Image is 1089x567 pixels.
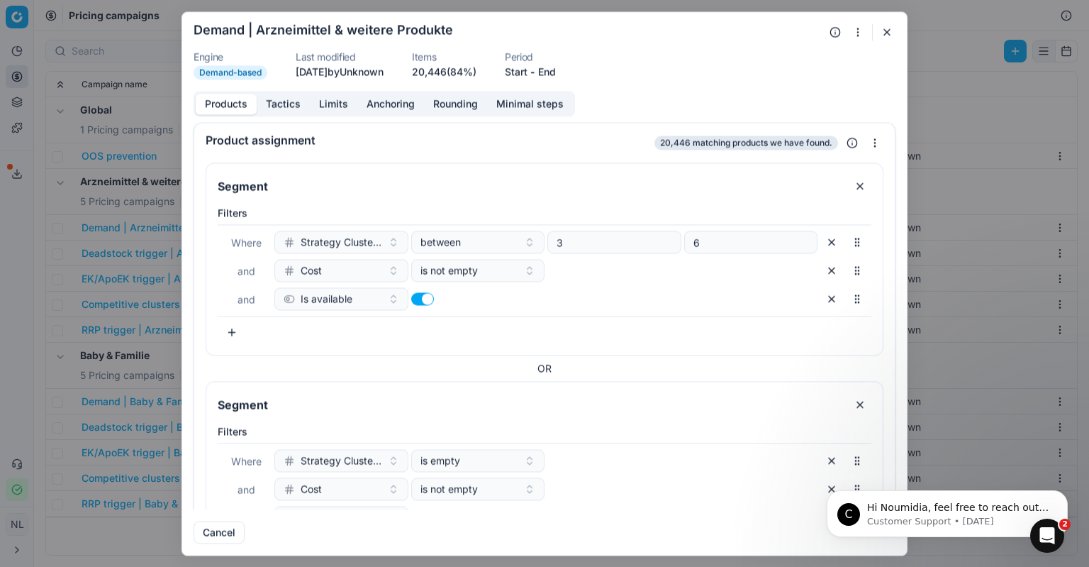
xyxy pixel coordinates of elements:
[194,23,453,36] h2: Demand | Arzneimittel & weitere Produkte
[29,326,238,356] div: Optimization Group overview and settings
[412,65,476,79] a: 20,446(84%)
[301,292,352,306] span: Is available
[206,134,652,145] div: Product assignment
[420,235,461,249] span: between
[29,368,238,382] div: Main OG's Page
[21,89,262,136] div: message notification from Customer Support, 2d ago. Hi Noumidia, feel free to reach out to Custom...
[231,455,262,467] span: Where
[530,65,535,79] span: -
[189,436,284,493] button: Help
[29,300,238,315] div: Early Access: Competitive Data V2 (BETA)
[238,293,255,305] span: and
[505,52,556,62] dt: Period
[29,194,237,209] div: We typically reply in a few hours
[21,321,263,362] div: Optimization Group overview and settings
[94,436,189,493] button: Messages
[420,453,460,468] span: is empty
[238,483,255,495] span: and
[32,102,55,125] div: Profile image for Customer Support
[301,235,382,249] span: Strategy Cluster OS
[31,472,63,482] span: Home
[21,234,263,263] button: Search for help
[654,136,838,150] span: 20,446 matching products we have found.
[28,125,255,149] p: How can we help?
[310,94,357,114] button: Limits
[420,263,478,277] span: is not empty
[139,23,167,51] img: Profile image for Mariia
[505,65,527,79] button: Start
[225,472,247,482] span: Help
[424,94,487,114] button: Rounding
[215,393,843,416] input: Segment
[1059,519,1071,530] span: 2
[218,206,871,220] label: Filters
[805,401,1089,560] iframe: Intercom notifications message
[21,362,263,388] div: Main OG's Page
[538,65,556,79] button: End
[29,179,237,194] div: Send us a message
[196,94,257,114] button: Products
[231,236,262,248] span: Where
[118,472,167,482] span: Messages
[301,453,382,468] span: Strategy Cluster OS
[1030,519,1064,553] iframe: Intercom live chat
[218,424,871,439] label: Filters
[194,521,245,544] button: Cancel
[29,241,115,256] span: Search for help
[28,101,255,125] p: Hi Noumidia 👋
[14,167,269,221] div: Send us a messageWe typically reply in a few hours
[257,94,310,114] button: Tactics
[487,94,573,114] button: Minimal steps
[420,482,478,496] span: is not empty
[296,52,384,62] dt: Last modified
[29,274,238,289] div: Repricing Guide
[296,65,384,77] span: [DATE] by Unknown
[28,31,111,45] img: logo
[301,263,322,277] span: Cost
[166,23,194,51] img: Profile image for Mariia
[301,482,322,496] span: Cost
[194,65,267,79] span: Demand-based
[62,101,243,141] span: Hi Noumidia, feel free to reach out to Customer Support Team if you need any assistance.
[194,52,267,62] dt: Engine
[357,94,424,114] button: Anchoring
[21,294,263,321] div: Early Access: Competitive Data V2 (BETA)
[193,23,221,51] img: Profile image for Kateryna
[238,265,255,277] span: and
[62,114,245,127] p: Message from Customer Support, sent 2d ago
[206,361,883,375] div: OR
[244,23,269,48] div: Close
[215,175,843,197] input: Segment
[412,52,476,62] dt: Items
[21,268,263,294] div: Repricing Guide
